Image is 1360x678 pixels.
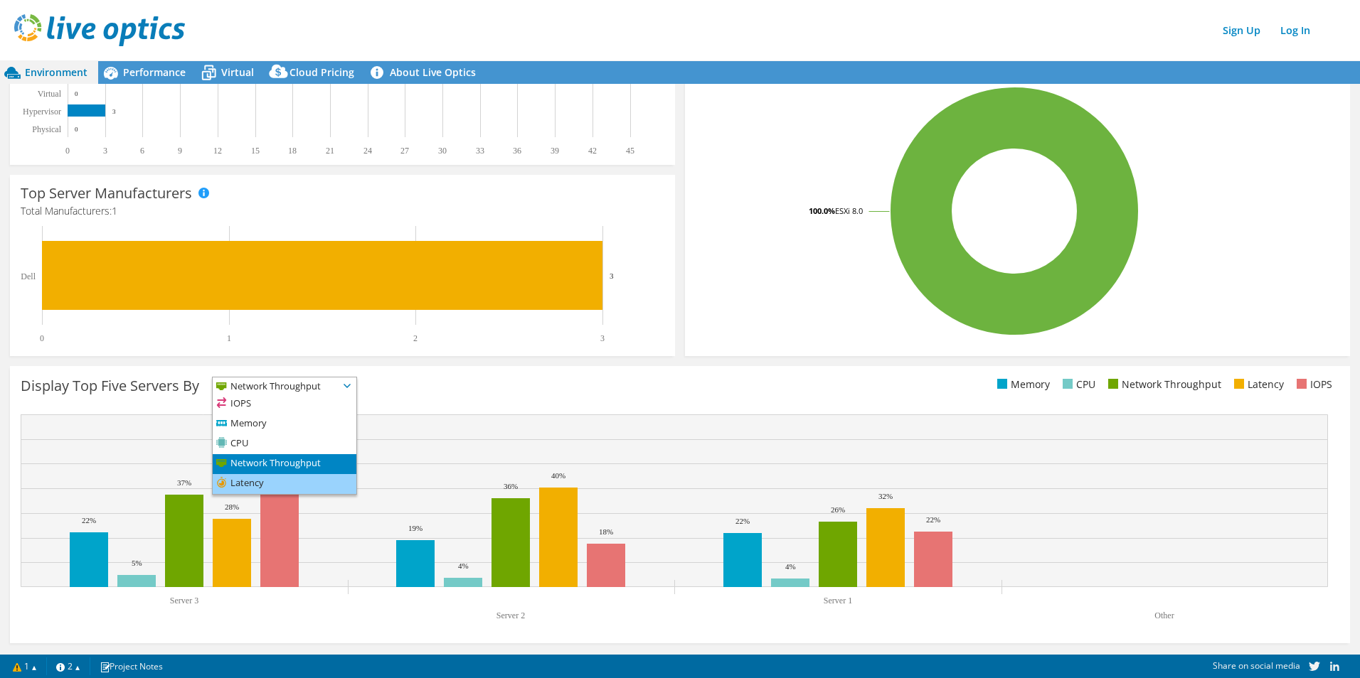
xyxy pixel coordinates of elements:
[504,482,518,490] text: 36%
[213,454,356,474] li: Network Throughput
[476,146,484,156] text: 33
[75,126,78,133] text: 0
[213,434,356,454] li: CPU
[408,524,423,532] text: 19%
[413,333,418,343] text: 2
[132,559,142,567] text: 5%
[1216,20,1268,41] a: Sign Up
[994,377,1050,392] li: Memory
[170,596,198,606] text: Server 3
[213,414,356,434] li: Memory
[213,474,356,494] li: Latency
[626,146,634,156] text: 45
[289,65,354,79] span: Cloud Pricing
[785,562,796,571] text: 4%
[75,90,78,97] text: 0
[809,205,835,216] tspan: 100.0%
[513,146,521,156] text: 36
[82,516,96,524] text: 22%
[878,492,893,500] text: 32%
[251,146,260,156] text: 15
[365,61,487,84] a: About Live Optics
[90,657,173,675] a: Project Notes
[831,505,845,514] text: 26%
[225,502,239,511] text: 28%
[177,478,191,487] text: 37%
[496,610,525,620] text: Server 2
[25,65,87,79] span: Environment
[213,377,339,394] span: Network Throughput
[438,146,447,156] text: 30
[610,271,614,280] text: 3
[23,107,61,117] text: Hypervisor
[3,657,47,675] a: 1
[600,333,605,343] text: 3
[140,146,144,156] text: 6
[588,146,597,156] text: 42
[213,394,356,414] li: IOPS
[1154,610,1174,620] text: Other
[21,271,36,281] text: Dell
[32,124,61,134] text: Physical
[112,204,117,217] span: 1
[221,65,254,79] span: Virtual
[123,65,186,79] span: Performance
[599,527,613,536] text: 18%
[926,515,940,524] text: 22%
[103,146,107,156] text: 3
[227,333,231,343] text: 1
[824,596,852,606] text: Server 1
[40,333,44,343] text: 0
[65,146,70,156] text: 0
[735,517,750,525] text: 22%
[112,108,116,115] text: 3
[1059,377,1095,392] li: CPU
[21,185,192,201] h3: Top Server Manufacturers
[1213,660,1300,672] span: Share on social media
[46,657,90,675] a: 2
[178,146,182,156] text: 9
[14,14,185,46] img: live_optics_svg.svg
[551,146,559,156] text: 39
[288,146,297,156] text: 18
[213,146,222,156] text: 12
[1273,20,1317,41] a: Log In
[363,146,372,156] text: 24
[835,205,863,216] tspan: ESXi 8.0
[400,146,409,156] text: 27
[38,89,62,99] text: Virtual
[1231,377,1284,392] li: Latency
[1293,377,1332,392] li: IOPS
[21,203,664,219] h4: Total Manufacturers:
[458,561,469,570] text: 4%
[1105,377,1221,392] li: Network Throughput
[326,146,334,156] text: 21
[551,471,565,480] text: 40%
